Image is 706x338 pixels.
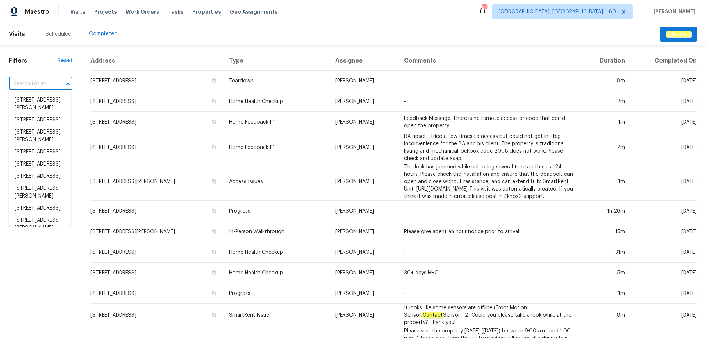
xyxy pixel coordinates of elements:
td: [DATE] [631,283,697,304]
td: [PERSON_NAME] [329,71,398,91]
td: [STREET_ADDRESS] [90,91,223,112]
td: [STREET_ADDRESS] [90,283,223,304]
td: [PERSON_NAME] [329,132,398,163]
td: [STREET_ADDRESS] [90,242,223,263]
button: Schedule [660,27,697,42]
span: Work Orders [126,8,159,15]
button: Copy Address [211,178,217,185]
td: It looks like some sensors are offline (Front Motion Sensor, Sensor - 2- Could you please take a ... [398,304,580,327]
td: 1h 26m [580,201,631,221]
span: Visits [9,26,25,42]
button: Copy Address [211,228,217,235]
td: [PERSON_NAME] [329,304,398,327]
td: 30+ days HHC [398,263,580,283]
td: 18m [580,71,631,91]
td: Home Feedback P1 [223,112,329,132]
button: Close [63,79,73,89]
td: - [398,201,580,221]
td: 15m [580,221,631,242]
li: [STREET_ADDRESS] [9,146,71,158]
em: Schedule [666,31,691,37]
td: BA upset - tried a few times to access but could not get in - big inconvenience for the BA and hi... [398,132,580,163]
td: [STREET_ADDRESS] [90,71,223,91]
td: SmartRent Issue [223,304,329,327]
td: [DATE] [631,163,697,201]
button: Copy Address [211,144,217,150]
div: Scheduled [46,31,71,38]
td: [PERSON_NAME] [329,201,398,221]
td: 31m [580,242,631,263]
td: Access Issues [223,163,329,201]
td: 1m [580,112,631,132]
td: [PERSON_NAME] [329,163,398,201]
button: Copy Address [211,207,217,214]
span: Geo Assignments [230,8,278,15]
td: In-Person Walkthrough [223,221,329,242]
td: [DATE] [631,132,697,163]
td: - [398,242,580,263]
input: Search for an address... [9,78,52,90]
span: [GEOGRAPHIC_DATA], [GEOGRAPHIC_DATA] + 60 [499,8,616,15]
td: Home Health Checkup [223,91,329,112]
td: [DATE] [631,112,697,132]
td: [PERSON_NAME] [329,283,398,304]
td: 1m [580,163,631,201]
td: 2m [580,91,631,112]
th: Comments [398,51,580,71]
td: [STREET_ADDRESS] [90,201,223,221]
li: [STREET_ADDRESS] [9,170,71,182]
th: Assignee [329,51,398,71]
th: Duration [580,51,631,71]
div: 407 [482,4,487,12]
button: Copy Address [211,290,217,296]
td: [STREET_ADDRESS][PERSON_NAME] [90,221,223,242]
td: [STREET_ADDRESS] [90,263,223,283]
td: Home Health Checkup [223,263,329,283]
li: [STREET_ADDRESS] [9,202,71,214]
li: [STREET_ADDRESS] [9,114,71,126]
td: Home Health Checkup [223,242,329,263]
button: Copy Address [211,269,217,276]
span: Properties [192,8,221,15]
th: Address [90,51,223,71]
td: Progress [223,201,329,221]
td: [DATE] [631,71,697,91]
button: Copy Address [211,249,217,255]
td: [DATE] [631,201,697,221]
span: [PERSON_NAME] [650,8,695,15]
td: 2m [580,132,631,163]
td: [STREET_ADDRESS] [90,132,223,163]
td: [STREET_ADDRESS] [90,304,223,327]
td: [DATE] [631,221,697,242]
td: Progress [223,283,329,304]
td: Please give agent an hour notice prior to arrival [398,221,580,242]
td: [DATE] [631,304,697,327]
em: Contact [422,312,443,318]
td: - [398,283,580,304]
li: [STREET_ADDRESS][PERSON_NAME] [9,182,71,202]
button: Copy Address [211,312,217,318]
td: The lock has jammed while unlocking several times in the last 24 hours. Please check the installa... [398,163,580,201]
td: [PERSON_NAME] [329,242,398,263]
span: Maestro [25,8,49,15]
li: [STREET_ADDRESS][PERSON_NAME] [9,94,71,114]
td: Home Feedback P1 [223,132,329,163]
td: 8m [580,304,631,327]
li: [STREET_ADDRESS] [9,158,71,170]
td: [PERSON_NAME] [329,112,398,132]
li: [STREET_ADDRESS][PERSON_NAME] [9,214,71,234]
td: [DATE] [631,242,697,263]
td: [DATE] [631,263,697,283]
span: Tasks [168,9,183,14]
th: Type [223,51,329,71]
td: Teardown [223,71,329,91]
td: - [398,71,580,91]
td: - [398,91,580,112]
button: Copy Address [211,118,217,125]
td: [PERSON_NAME] [329,91,398,112]
button: Copy Address [211,77,217,84]
td: 1m [580,283,631,304]
li: [STREET_ADDRESS][PERSON_NAME] [9,126,71,146]
td: [PERSON_NAME] [329,263,398,283]
th: Completed On [631,51,697,71]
